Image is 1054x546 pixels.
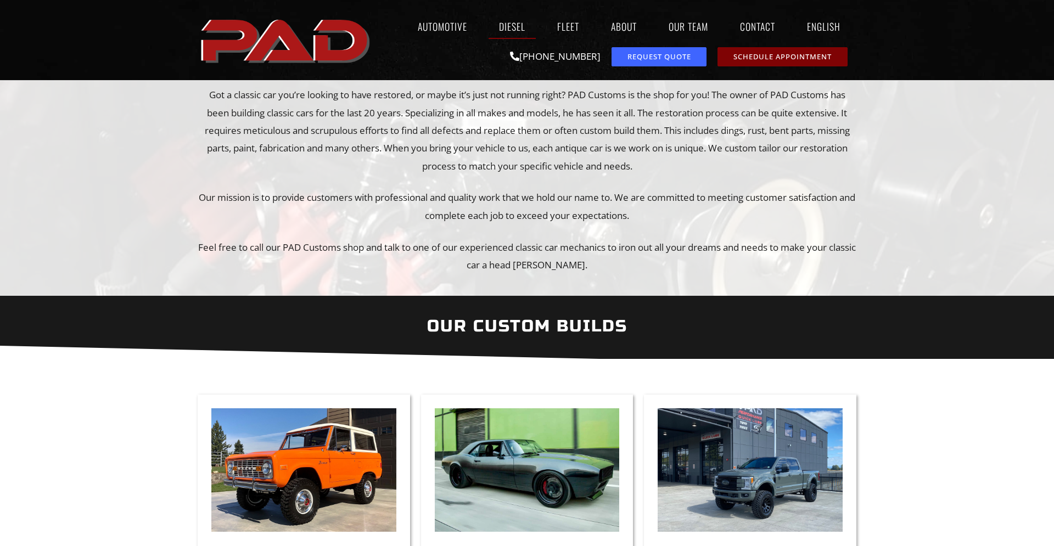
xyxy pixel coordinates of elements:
[658,408,843,531] img: A gray Ford pickup truck with large off-road tires is parked outside an automotive service and ti...
[658,14,719,39] a: Our Team
[198,10,375,70] img: The image shows the word "PAD" in bold, red, uppercase letters with a slight shadow effect.
[601,14,647,39] a: About
[198,309,856,342] h2: our Custom Builds
[435,408,620,531] img: A sleek, black classic muscle car with tinted windows is driving on a concrete road past a green ...
[627,53,691,60] span: Request Quote
[733,53,832,60] span: Schedule Appointment
[198,10,375,70] a: pro automotive and diesel home page
[489,14,536,39] a: Diesel
[198,86,856,175] p: Got a classic car you’re looking to have restored, or maybe it’s just not running right? PAD Cust...
[612,47,707,66] a: request a service or repair quote
[797,14,856,39] a: English
[198,189,856,224] p: Our mission is to provide customers with professional and quality work that we hold our name to. ...
[717,47,848,66] a: schedule repair or service appointment
[407,14,478,39] a: Automotive
[375,14,856,39] nav: Menu
[510,50,601,63] a: [PHONE_NUMBER]
[211,408,396,531] img: An orange classic Ford Bronco with a white roof is parked on a driveway in front of a garage unde...
[730,14,786,39] a: Contact
[547,14,590,39] a: Fleet
[198,239,856,274] p: Feel free to call our PAD Customs shop and talk to one of our experienced classic car mechanics t...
